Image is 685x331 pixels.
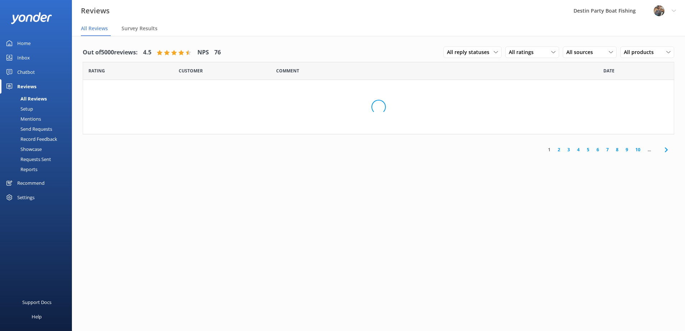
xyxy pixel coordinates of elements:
[4,94,72,104] a: All Reviews
[197,48,209,57] h4: NPS
[4,94,47,104] div: All Reviews
[4,124,72,134] a: Send Requests
[17,190,35,205] div: Settings
[143,48,151,57] h4: 4.5
[276,67,299,74] span: Question
[4,134,57,144] div: Record Feedback
[4,114,41,124] div: Mentions
[32,309,42,324] div: Help
[4,154,51,164] div: Requests Sent
[447,48,494,56] span: All reply statuses
[17,65,35,79] div: Chatbot
[88,67,105,74] span: Date
[574,146,583,153] a: 4
[622,146,632,153] a: 9
[4,154,72,164] a: Requests Sent
[603,146,612,153] a: 7
[4,124,52,134] div: Send Requests
[4,144,72,154] a: Showcase
[4,104,72,114] a: Setup
[214,48,221,57] h4: 76
[544,146,554,153] a: 1
[583,146,593,153] a: 5
[624,48,658,56] span: All products
[17,79,36,94] div: Reviews
[4,134,72,144] a: Record Feedback
[554,146,564,153] a: 2
[17,36,31,50] div: Home
[654,5,665,16] img: 250-1666038197.jpg
[612,146,622,153] a: 8
[4,104,33,114] div: Setup
[4,164,37,174] div: Reports
[644,146,654,153] span: ...
[4,144,42,154] div: Showcase
[179,67,203,74] span: Date
[22,295,51,309] div: Support Docs
[632,146,644,153] a: 10
[81,5,110,17] h3: Reviews
[17,50,30,65] div: Inbox
[81,25,108,32] span: All Reviews
[4,114,72,124] a: Mentions
[509,48,538,56] span: All ratings
[564,146,574,153] a: 3
[122,25,157,32] span: Survey Results
[566,48,597,56] span: All sources
[593,146,603,153] a: 6
[17,176,45,190] div: Recommend
[4,164,72,174] a: Reports
[603,67,615,74] span: Date
[83,48,138,57] h4: Out of 5000 reviews:
[11,12,52,24] img: yonder-white-logo.png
